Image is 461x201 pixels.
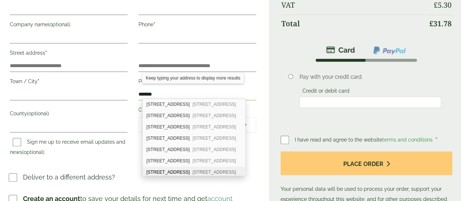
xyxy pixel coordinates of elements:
[295,137,434,143] span: I have read and agree to the website
[142,121,245,133] div: 3 Highfield Avenue
[10,76,128,89] label: Town / City
[142,73,244,84] div: Keep typing your address to display more results
[281,151,452,175] button: Place order
[142,133,245,144] div: 5 Highfield Avenue
[142,167,245,178] div: 11 Highfield Avenue
[192,113,236,118] span: [STREET_ADDRESS]
[153,22,155,27] abbr: required
[27,111,49,116] span: (optional)
[382,137,433,143] a: terms and conditions
[22,149,44,155] span: (optional)
[372,46,406,55] img: ppcp-gateway.png
[281,15,424,32] th: Total
[138,76,256,89] label: Postcode
[192,124,236,130] span: [STREET_ADDRESS]
[142,99,245,110] div: 47A, Highfield Avenue
[300,73,441,81] p: Pay with your credit card.
[38,78,39,84] abbr: required
[10,108,128,121] label: County
[192,158,236,163] span: [STREET_ADDRESS]
[192,170,236,175] span: [STREET_ADDRESS]
[45,50,47,56] abbr: required
[192,136,236,141] span: [STREET_ADDRESS]
[23,172,115,182] p: Deliver to a different address?
[138,105,256,117] label: Country/Region
[142,110,245,121] div: 1 Highfield Avenue
[10,19,128,32] label: Company name
[13,138,21,146] input: Sign me up to receive email updates and news(optional)
[142,144,245,155] div: 7 Highfield Avenue
[161,78,163,84] abbr: required
[326,46,355,54] img: stripe.png
[138,117,256,132] span: Country/Region
[138,19,256,32] label: Phone
[10,48,128,60] label: Street address
[429,19,452,28] bdi: 31.78
[300,88,352,96] label: Credit or debit card
[142,155,245,167] div: 9 Highfield Avenue
[48,22,70,27] span: (optional)
[192,102,236,107] span: [STREET_ADDRESS]
[192,147,236,152] span: [STREET_ADDRESS]
[302,99,439,105] iframe: Secure card payment input frame
[429,19,433,28] span: £
[10,139,125,157] label: Sign me up to receive email updates and news
[435,137,437,143] abbr: required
